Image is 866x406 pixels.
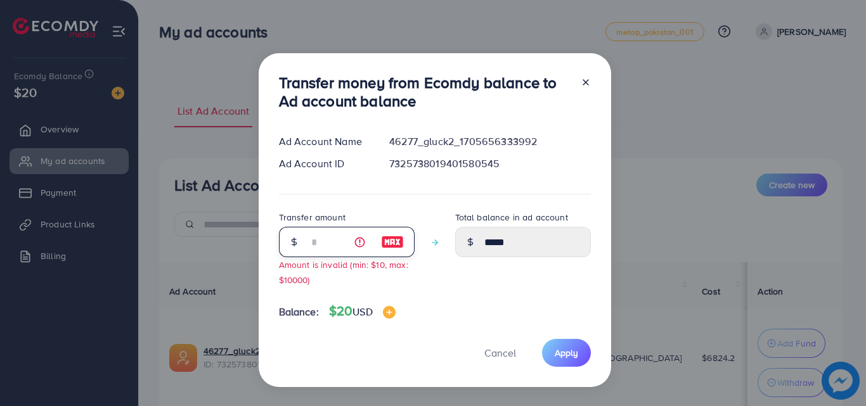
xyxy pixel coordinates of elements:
[329,303,396,319] h4: $20
[383,306,396,319] img: image
[279,211,346,224] label: Transfer amount
[269,134,380,149] div: Ad Account Name
[469,339,532,366] button: Cancel
[555,346,578,359] span: Apply
[352,305,372,319] span: USD
[379,156,600,171] div: 7325738019401580545
[279,73,571,110] h3: Transfer money from Ecomdy balance to Ad account balance
[542,339,591,366] button: Apply
[381,234,404,250] img: image
[279,258,408,285] small: Amount is invalid (min: $10, max: $10000)
[455,211,568,224] label: Total balance in ad account
[484,346,516,360] span: Cancel
[379,134,600,149] div: 46277_gluck2_1705656333992
[269,156,380,171] div: Ad Account ID
[279,305,319,319] span: Balance:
